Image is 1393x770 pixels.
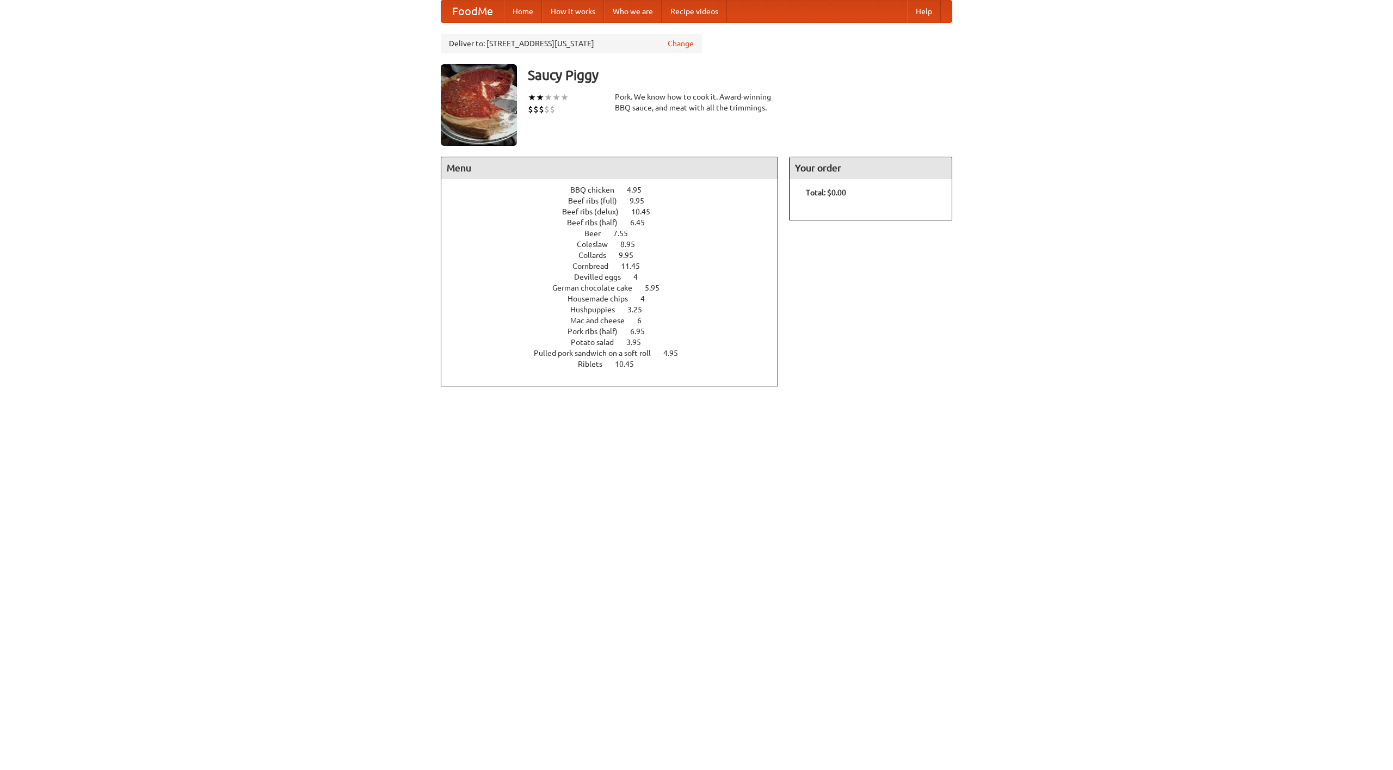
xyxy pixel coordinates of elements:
span: Cornbread [572,262,619,270]
span: Hushpuppies [570,305,626,314]
span: 4.95 [663,349,689,358]
li: $ [544,103,550,115]
a: Beef ribs (full) 9.95 [568,196,664,205]
li: ★ [536,91,544,103]
span: 3.25 [627,305,653,314]
a: Beer 7.55 [584,229,648,238]
a: Beef ribs (delux) 10.45 [562,207,670,216]
a: Cornbread 11.45 [572,262,660,270]
span: Housemade chips [568,294,639,303]
h3: Saucy Piggy [528,64,952,86]
span: Collards [578,251,617,260]
a: Hushpuppies 3.25 [570,305,662,314]
li: ★ [528,91,536,103]
span: Beef ribs (full) [568,196,628,205]
span: 5.95 [645,284,670,292]
span: 11.45 [621,262,651,270]
a: Beef ribs (half) 6.45 [567,218,665,227]
span: German chocolate cake [552,284,643,292]
span: Beer [584,229,612,238]
span: Mac and cheese [570,316,636,325]
a: BBQ chicken 4.95 [570,186,662,194]
span: 8.95 [620,240,646,249]
a: Help [907,1,941,22]
span: 7.55 [613,229,639,238]
span: 10.45 [615,360,645,368]
li: $ [528,103,533,115]
div: Deliver to: [STREET_ADDRESS][US_STATE] [441,34,702,53]
span: Coleslaw [577,240,619,249]
span: 6.45 [630,218,656,227]
a: Potato salad 3.95 [571,338,661,347]
span: 4 [633,273,649,281]
span: 4.95 [627,186,652,194]
a: Mac and cheese 6 [570,316,662,325]
a: Coleslaw 8.95 [577,240,655,249]
h4: Menu [441,157,778,179]
h4: Your order [790,157,952,179]
span: Beef ribs (half) [567,218,628,227]
div: Pork. We know how to cook it. Award-winning BBQ sauce, and meat with all the trimmings. [615,91,778,113]
a: Collards 9.95 [578,251,654,260]
li: ★ [552,91,560,103]
a: Who we are [604,1,662,22]
span: Pork ribs (half) [568,327,628,336]
b: Total: $0.00 [806,188,846,197]
span: Devilled eggs [574,273,632,281]
li: $ [550,103,555,115]
span: Beef ribs (delux) [562,207,630,216]
li: ★ [544,91,552,103]
a: Pork ribs (half) 6.95 [568,327,665,336]
span: Pulled pork sandwich on a soft roll [534,349,662,358]
span: 9.95 [619,251,644,260]
span: BBQ chicken [570,186,625,194]
span: 4 [640,294,656,303]
a: FoodMe [441,1,504,22]
a: Recipe videos [662,1,727,22]
span: 6.95 [630,327,656,336]
img: angular.jpg [441,64,517,146]
span: 9.95 [630,196,655,205]
span: Riblets [578,360,613,368]
a: Housemade chips 4 [568,294,665,303]
a: Home [504,1,542,22]
li: $ [539,103,544,115]
li: ★ [560,91,569,103]
a: Riblets 10.45 [578,360,654,368]
span: 3.95 [626,338,652,347]
a: Pulled pork sandwich on a soft roll 4.95 [534,349,698,358]
span: 6 [637,316,652,325]
a: How it works [542,1,604,22]
li: $ [533,103,539,115]
a: German chocolate cake 5.95 [552,284,680,292]
span: Potato salad [571,338,625,347]
span: 10.45 [631,207,661,216]
a: Change [668,38,694,49]
a: Devilled eggs 4 [574,273,658,281]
